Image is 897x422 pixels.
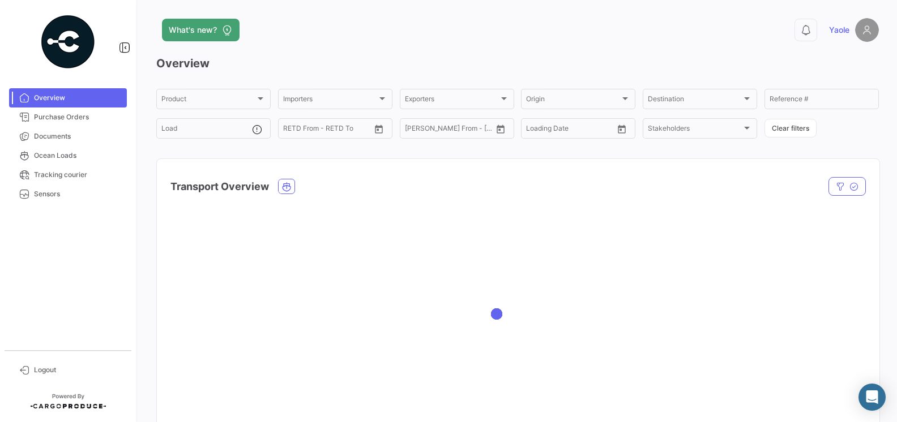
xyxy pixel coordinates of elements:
[34,112,122,122] span: Purchase Orders
[283,126,299,134] input: From
[279,179,294,193] button: Ocean
[9,146,127,165] a: Ocean Loads
[764,119,817,137] button: Clear filters
[526,97,620,105] span: Origin
[34,150,122,161] span: Ocean Loads
[34,93,122,103] span: Overview
[162,19,240,41] button: What's new?
[492,120,509,137] button: Open calendar
[34,170,122,180] span: Tracking courier
[858,384,886,411] div: Abrir Intercom Messenger
[405,126,421,134] input: From
[648,126,742,134] span: Stakeholders
[9,165,127,184] a: Tracking courier
[9,107,127,127] a: Purchase Orders
[405,97,499,105] span: Exporters
[161,97,255,105] span: Product
[34,189,122,199] span: Sensors
[855,18,879,42] img: placeholder-user.png
[40,14,96,70] img: powered-by.png
[613,120,630,137] button: Open calendar
[9,127,127,146] a: Documents
[307,126,348,134] input: To
[283,97,377,105] span: Importers
[829,24,849,36] span: Yaole
[169,24,217,36] span: What's new?
[156,55,879,71] h3: Overview
[429,126,470,134] input: To
[34,131,122,141] span: Documents
[370,120,387,137] button: Open calendar
[9,88,127,107] a: Overview
[550,126,591,134] input: To
[34,365,122,375] span: Logout
[170,179,269,195] h4: Transport Overview
[526,126,542,134] input: From
[648,97,742,105] span: Destination
[9,184,127,204] a: Sensors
